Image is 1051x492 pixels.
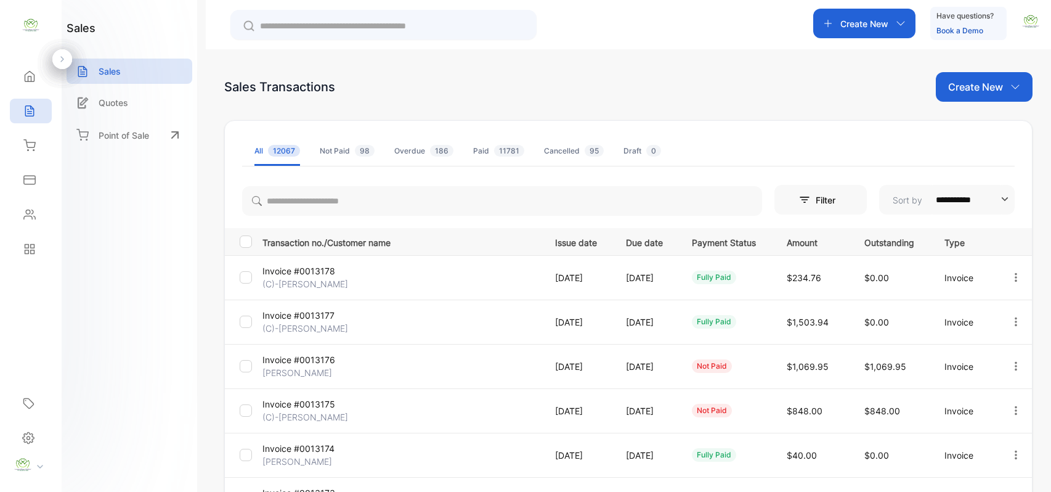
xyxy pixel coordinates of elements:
p: Sort by [893,194,922,207]
span: 11781 [494,145,524,157]
img: avatar [1021,12,1040,31]
p: Invoice [944,449,984,462]
p: Sales [99,65,121,78]
p: Invoice #0013177 [262,309,355,322]
p: [DATE] [555,271,601,284]
p: Quotes [99,96,128,109]
p: Invoice [944,404,984,417]
button: Sort by [879,185,1015,215]
p: Invoice #0013175 [262,398,355,411]
div: fully paid [692,315,736,329]
span: 95 [585,145,604,157]
p: Amount [787,234,839,249]
p: Issue date [555,234,601,249]
p: Point of Sale [99,129,149,142]
p: Outstanding [864,234,919,249]
div: fully paid [692,448,736,462]
a: Sales [67,59,192,84]
p: (C)-[PERSON_NAME] [262,411,355,424]
span: $0.00 [864,450,889,461]
p: Invoice [944,316,984,329]
span: $1,069.95 [864,361,906,372]
button: avatar [1021,9,1040,38]
div: not paid [692,404,732,417]
div: Sales Transactions [224,78,335,96]
p: [DATE] [626,360,667,373]
span: $0.00 [864,273,889,283]
span: $848.00 [787,406,822,416]
a: Point of Sale [67,121,192,149]
p: Have questions? [936,10,994,22]
p: Invoice #0013178 [262,264,355,277]
p: [DATE] [555,449,601,462]
img: logo [22,16,40,35]
a: Quotes [67,90,192,115]
p: [DATE] [626,449,667,462]
p: (C)-[PERSON_NAME] [262,277,355,290]
p: [DATE] [626,404,667,417]
p: Create New [948,80,1003,94]
span: $234.76 [787,273,821,283]
span: $1,069.95 [787,361,829,372]
h1: sales [67,20,95,36]
p: [PERSON_NAME] [262,455,355,468]
span: 98 [355,145,375,157]
span: $40.00 [787,450,817,461]
span: 12067 [268,145,300,157]
div: All [254,146,300,157]
p: Invoice [944,271,984,284]
div: Draft [623,146,661,157]
p: [PERSON_NAME] [262,366,355,379]
iframe: LiveChat chat widget [999,440,1051,492]
span: 0 [646,145,661,157]
div: Not Paid [320,146,375,157]
p: [DATE] [555,404,601,417]
button: Create New [936,72,1033,102]
p: [DATE] [626,271,667,284]
p: [DATE] [555,360,601,373]
p: Invoice #0013176 [262,353,355,366]
button: Create New [813,9,915,38]
p: Create New [840,17,888,30]
p: Payment Status [692,234,761,249]
p: Invoice #0013174 [262,442,355,455]
div: Cancelled [544,146,604,157]
a: Book a Demo [936,26,983,35]
div: Paid [473,146,524,157]
p: Due date [626,234,667,249]
p: Type [944,234,984,249]
p: Invoice [944,360,984,373]
span: 186 [430,145,453,157]
p: (C)-[PERSON_NAME] [262,322,355,335]
p: [DATE] [555,316,601,329]
div: not paid [692,359,732,373]
img: profile [14,456,32,474]
span: $1,503.94 [787,317,829,327]
span: $848.00 [864,406,900,416]
div: fully paid [692,271,736,284]
span: $0.00 [864,317,889,327]
p: Transaction no./Customer name [262,234,540,249]
div: Overdue [394,146,453,157]
p: [DATE] [626,316,667,329]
